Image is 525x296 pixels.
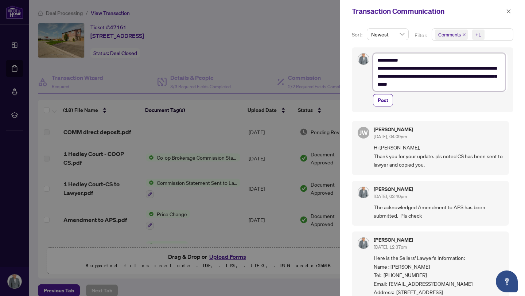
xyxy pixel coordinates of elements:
h5: [PERSON_NAME] [374,127,413,132]
h5: [PERSON_NAME] [374,187,413,192]
div: +1 [475,31,481,38]
span: Comments [438,31,461,38]
img: Profile Icon [358,238,369,249]
h5: [PERSON_NAME] [374,237,413,242]
img: Profile Icon [358,54,369,65]
button: Open asap [496,270,518,292]
div: Transaction Communication [352,6,504,17]
button: Post [373,94,393,106]
span: JW [359,128,368,138]
span: Post [378,94,388,106]
span: [DATE], 04:09pm [374,134,407,139]
span: Comments [435,30,468,40]
p: Sort: [352,31,364,39]
p: Filter: [415,31,428,39]
span: The acknowledged Amendment to APS has been submitted. Pls check [374,203,503,220]
span: close [462,33,466,36]
span: [DATE], 03:40pm [374,194,407,199]
span: [DATE], 12:37pm [374,244,407,250]
span: close [506,9,511,14]
span: Hi [PERSON_NAME], Thank you for your update. pls noted CS has been sent to lawyer and copied you. [374,143,503,169]
img: Profile Icon [358,187,369,198]
span: Newest [371,29,404,40]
